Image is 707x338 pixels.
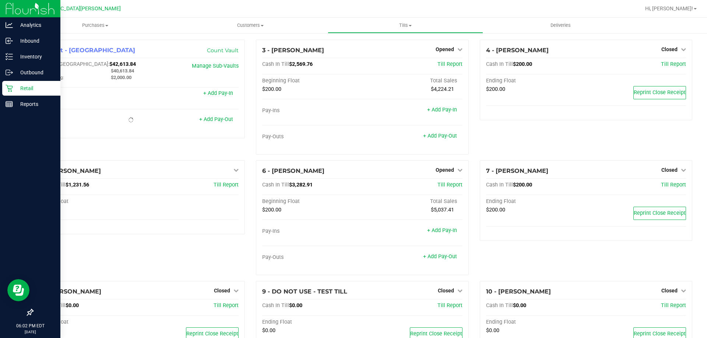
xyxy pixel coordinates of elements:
[661,167,678,173] span: Closed
[262,198,362,205] div: Beginning Float
[436,46,454,52] span: Opened
[173,22,327,29] span: Customers
[486,198,586,205] div: Ending Float
[661,46,678,52] span: Closed
[173,18,328,33] a: Customers
[661,288,678,293] span: Closed
[186,331,238,337] span: Reprint Close Receipt
[13,36,57,45] p: Inbound
[362,78,462,84] div: Total Sales
[513,302,526,309] span: $0.00
[661,182,686,188] span: Till Report
[661,302,686,309] a: Till Report
[486,167,548,174] span: 7 - [PERSON_NAME]
[66,182,89,188] span: $1,231.56
[203,90,233,96] a: + Add Pay-In
[214,288,230,293] span: Closed
[3,323,57,329] p: 06:02 PM EDT
[262,182,289,188] span: Cash In Till
[6,100,13,108] inline-svg: Reports
[633,86,686,99] button: Reprint Close Receipt
[18,18,173,33] a: Purchases
[436,167,454,173] span: Opened
[328,18,483,33] a: Tills
[262,107,362,114] div: Pay-Ins
[7,279,29,301] iframe: Resource center
[207,47,239,54] a: Count Vault
[645,6,693,11] span: Hi, [PERSON_NAME]!
[262,86,281,92] span: $200.00
[661,61,686,67] a: Till Report
[423,253,457,260] a: + Add Pay-Out
[66,302,79,309] span: $0.00
[423,133,457,139] a: + Add Pay-Out
[437,182,462,188] a: Till Report
[486,47,549,54] span: 4 - [PERSON_NAME]
[262,78,362,84] div: Beginning Float
[6,69,13,76] inline-svg: Outbound
[262,167,324,174] span: 6 - [PERSON_NAME]
[486,86,505,92] span: $200.00
[486,327,499,334] span: $0.00
[541,22,581,29] span: Deliveries
[486,78,586,84] div: Ending Float
[634,331,686,337] span: Reprint Close Receipt
[289,182,313,188] span: $3,282.91
[39,319,139,325] div: Ending Float
[39,117,139,124] div: Pay-Outs
[486,288,551,295] span: 10 - [PERSON_NAME]
[427,227,457,234] a: + Add Pay-In
[262,134,362,140] div: Pay-Outs
[6,37,13,45] inline-svg: Inbound
[486,182,513,188] span: Cash In Till
[438,288,454,293] span: Closed
[486,61,513,67] span: Cash In Till
[513,61,532,67] span: $200.00
[486,302,513,309] span: Cash In Till
[289,302,302,309] span: $0.00
[262,47,324,54] span: 3 - [PERSON_NAME]
[262,302,289,309] span: Cash In Till
[18,22,173,29] span: Purchases
[437,302,462,309] a: Till Report
[262,228,362,235] div: Pay-Ins
[13,21,57,29] p: Analytics
[410,331,462,337] span: Reprint Close Receipt
[214,302,239,309] a: Till Report
[39,288,101,295] span: 8 - [PERSON_NAME]
[30,6,121,12] span: [GEOGRAPHIC_DATA][PERSON_NAME]
[39,198,139,205] div: Ending Float
[6,53,13,60] inline-svg: Inventory
[437,61,462,67] a: Till Report
[111,68,134,74] span: $40,613.84
[6,85,13,92] inline-svg: Retail
[262,61,289,67] span: Cash In Till
[262,327,275,334] span: $0.00
[39,47,135,54] span: 1 - Vault - [GEOGRAPHIC_DATA]
[262,288,347,295] span: 9 - DO NOT USE - TEST TILL
[486,319,586,325] div: Ending Float
[634,89,686,96] span: Reprint Close Receipt
[13,100,57,108] p: Reports
[262,319,362,325] div: Ending Float
[39,167,101,174] span: 5 - [PERSON_NAME]
[431,207,454,213] span: $5,037.41
[199,116,233,122] a: + Add Pay-Out
[13,52,57,61] p: Inventory
[427,107,457,113] a: + Add Pay-In
[214,182,239,188] a: Till Report
[262,254,362,261] div: Pay-Outs
[6,21,13,29] inline-svg: Analytics
[111,75,131,80] span: $2,000.00
[109,61,136,67] span: $42,613.84
[513,182,532,188] span: $200.00
[634,210,686,216] span: Reprint Close Receipt
[3,329,57,335] p: [DATE]
[13,84,57,93] p: Retail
